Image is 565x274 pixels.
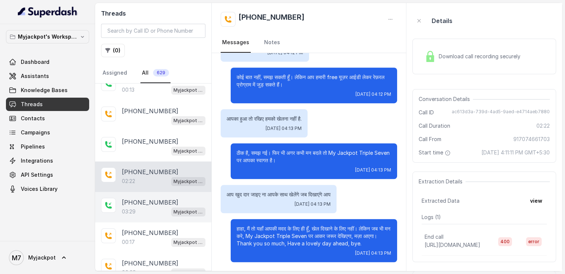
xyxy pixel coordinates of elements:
span: 917074661703 [513,136,550,143]
nav: Tabs [101,63,205,83]
p: 00:17 [122,238,135,246]
a: Pipelines [6,140,89,153]
a: All629 [140,63,171,83]
span: API Settings [21,171,53,179]
p: Details [432,16,452,25]
a: Contacts [6,112,89,125]
a: Campaigns [6,126,89,139]
span: Extracted Data [422,197,460,205]
span: Contacts [21,115,45,122]
span: Call Duration [419,122,450,130]
p: [PHONE_NUMBER] [122,198,178,207]
span: Assistants [21,72,49,80]
span: Threads [21,101,43,108]
p: Myjackpot agent [173,208,203,216]
h2: Threads [101,9,205,18]
p: [PHONE_NUMBER] [122,259,178,268]
a: Dashboard [6,55,89,69]
p: 00:13 [122,86,134,94]
span: 629 [153,69,169,76]
p: Myjackpot agent [173,87,203,94]
p: Logs ( 1 ) [422,213,547,221]
span: [DATE] 04:13 PM [295,201,331,207]
span: Pipelines [21,143,45,150]
span: ac613d3a-739d-4ad5-9aed-e4714aeb7880 [452,109,550,116]
span: 02:22 [536,122,550,130]
p: आपका हुआ तो रखिए हमको खेलना नहीं है. [227,115,302,123]
img: Lock Icon [425,51,436,62]
input: Search by Call ID or Phone Number [101,24,205,38]
a: Assigned [101,63,129,83]
a: API Settings [6,168,89,182]
span: [DATE] 04:13 PM [355,167,391,173]
span: Call From [419,136,441,143]
span: [DATE] 4:11:11 PM GMT+5:30 [481,149,550,156]
a: Messages [221,33,251,53]
p: Myjackpot agent [173,239,203,246]
p: 03:29 [122,208,136,215]
button: view [526,194,547,208]
p: आप खुद दार जाइए ना आपके साथ खेलेंगे जब दिखाएंगे आप [227,191,331,198]
img: light.svg [18,6,78,18]
h2: [PHONE_NUMBER] [238,12,305,27]
span: Start time [419,149,452,156]
span: Voices Library [21,185,58,193]
p: Myjackpot agent [173,178,203,185]
p: कोई बात नहीं, समझ सकती हूँ। लेकिन आप हमारी free यूज़र आईडी लेकर रेफ़रल प्रोग्राम में जुड़ सकते हैं। [237,74,391,88]
span: Integrations [21,157,53,164]
span: 400 [498,237,512,246]
span: Extraction Details [419,178,465,185]
span: Download call recording securely [439,53,523,60]
p: Myjackpot agent [173,147,203,155]
button: Myjackpot's Workspace [6,30,89,43]
span: Myjackpot [28,254,56,261]
span: Knowledge Bases [21,87,68,94]
a: Assistants [6,69,89,83]
span: Campaigns [21,129,50,136]
p: हाहा, मैं तो यहाँ आपकी मदद के लिए ही हूँ, खेल दिखाने के लिए नहीं। लेकिन जब भी मन करे, My Jackpot ... [237,225,391,247]
p: ठीक है, समझ गई। फिर भी अगर कभी मन बदले तो My Jackpot Triple Seven पर आपका स्वागत है। [237,149,391,164]
a: Notes [263,33,282,53]
a: Knowledge Bases [6,84,89,97]
span: [DATE] 04:13 PM [355,250,391,256]
span: error [526,237,542,246]
p: [PHONE_NUMBER] [122,137,178,146]
span: Dashboard [21,58,49,66]
span: [DATE] 04:13 PM [266,125,302,131]
p: [PHONE_NUMBER] [122,228,178,237]
p: Myjackpot's Workspace [18,32,77,41]
nav: Tabs [221,33,397,53]
p: [PHONE_NUMBER] [122,167,178,176]
span: Conversation Details [419,95,473,103]
span: Call ID [419,109,434,116]
a: Voices Library [6,182,89,196]
p: End call [425,233,444,241]
a: Integrations [6,154,89,167]
a: Myjackpot [6,247,89,268]
p: [PHONE_NUMBER] [122,107,178,115]
text: M7 [12,254,21,262]
a: Threads [6,98,89,111]
span: [URL][DOMAIN_NAME] [425,242,480,248]
p: Myjackpot agent [173,117,203,124]
span: [DATE] 04:12 PM [355,91,391,97]
p: 02:22 [122,177,135,185]
button: (0) [101,44,125,57]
